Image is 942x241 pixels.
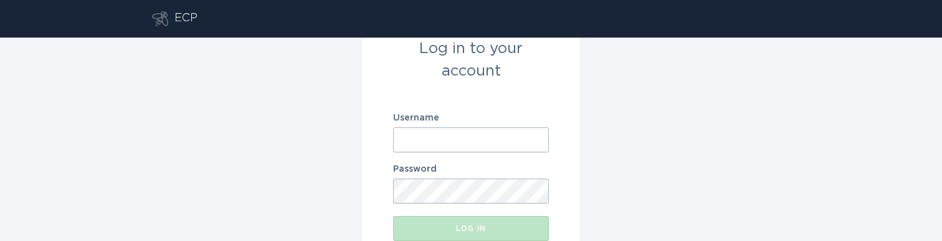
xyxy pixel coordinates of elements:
[399,225,543,232] div: Log in
[393,216,549,241] button: Log in
[393,114,549,122] label: Username
[393,165,549,174] label: Password
[152,11,168,26] button: Go to dashboard
[393,37,549,82] div: Log in to your account
[174,11,197,26] div: ECP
